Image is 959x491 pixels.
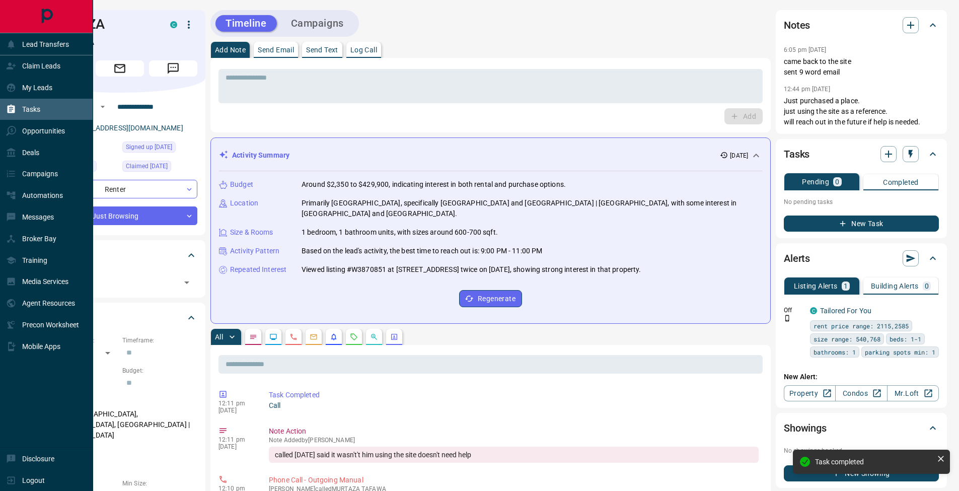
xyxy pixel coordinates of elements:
[784,446,939,455] p: No showings booked
[42,397,197,406] p: Areas Searched:
[784,416,939,440] div: Showings
[122,366,197,375] p: Budget:
[844,283,848,290] p: 1
[350,333,358,341] svg: Requests
[42,306,197,330] div: Criteria
[302,264,641,275] p: Viewed listing #W3870851 at [STREET_ADDRESS] twice on [DATE], showing strong interest in that pro...
[69,124,183,132] a: [EMAIL_ADDRESS][DOMAIN_NAME]
[42,16,155,48] h1: MURTAZA TAFAWA
[814,347,856,357] span: bathrooms: 1
[302,246,542,256] p: Based on the lead's activity, the best time to reach out is: 9:00 PM - 11:00 PM
[122,142,197,156] div: Sun Nov 06 2022
[784,246,939,270] div: Alerts
[784,17,810,33] h2: Notes
[126,142,172,152] span: Signed up [DATE]
[170,21,177,28] div: condos.ca
[802,178,829,185] p: Pending
[42,180,197,198] div: Renter
[230,179,253,190] p: Budget
[269,333,277,341] svg: Lead Browsing Activity
[883,179,919,186] p: Completed
[890,334,921,344] span: beds: 1-1
[871,283,919,290] p: Building Alerts
[281,15,354,32] button: Campaigns
[269,390,759,400] p: Task Completed
[925,283,929,290] p: 0
[215,333,223,340] p: All
[122,336,197,345] p: Timeframe:
[269,400,759,411] p: Call
[835,385,887,401] a: Condos
[302,227,498,238] p: 1 bedroom, 1 bathroom units, with sizes around 600-700 sqft.
[310,333,318,341] svg: Emails
[794,283,838,290] p: Listing Alerts
[370,333,378,341] svg: Opportunities
[784,146,809,162] h2: Tasks
[784,46,827,53] p: 6:05 pm [DATE]
[350,46,377,53] p: Log Call
[784,385,836,401] a: Property
[784,250,810,266] h2: Alerts
[230,227,273,238] p: Size & Rooms
[887,385,939,401] a: Mr.Loft
[269,437,759,444] p: Note Added by [PERSON_NAME]
[122,161,197,175] div: Sun Nov 06 2022
[784,465,939,481] button: New Showing
[784,216,939,232] button: New Task
[390,333,398,341] svg: Agent Actions
[820,307,871,315] a: Tailored For You
[784,194,939,209] p: No pending tasks
[97,101,109,113] button: Open
[730,151,748,160] p: [DATE]
[42,206,197,225] div: Just Browsing
[459,290,522,307] button: Regenerate
[232,150,289,161] p: Activity Summary
[835,178,839,185] p: 0
[306,46,338,53] p: Send Text
[230,198,258,208] p: Location
[180,275,194,290] button: Open
[784,13,939,37] div: Notes
[258,46,294,53] p: Send Email
[784,372,939,382] p: New Alert:
[215,46,246,53] p: Add Note
[122,479,197,488] p: Min Size:
[218,436,254,443] p: 12:11 pm
[302,179,566,190] p: Around $2,350 to $429,900, indicating interest in both rental and purchase options.
[42,449,197,458] p: Motivation:
[218,407,254,414] p: [DATE]
[230,246,279,256] p: Activity Pattern
[784,56,939,78] p: came back to the site sent 9 word email
[218,443,254,450] p: [DATE]
[302,198,762,219] p: Primarily [GEOGRAPHIC_DATA], specifically [GEOGRAPHIC_DATA] and [GEOGRAPHIC_DATA] | [GEOGRAPHIC_D...
[815,458,933,466] div: Task completed
[814,334,880,344] span: size range: 540,768
[784,306,804,315] p: Off
[149,60,197,77] span: Message
[784,96,939,127] p: Just purchased a place. just using the site as a reference. will reach out in the future if help ...
[330,333,338,341] svg: Listing Alerts
[784,420,827,436] h2: Showings
[865,347,935,357] span: parking spots min: 1
[269,426,759,437] p: Note Action
[42,243,197,267] div: Tags
[784,86,830,93] p: 12:44 pm [DATE]
[269,475,759,485] p: Phone Call - Outgoing Manual
[230,264,286,275] p: Repeated Interest
[96,60,144,77] span: Email
[42,406,197,444] p: Barrie, [GEOGRAPHIC_DATA], [GEOGRAPHIC_DATA], [GEOGRAPHIC_DATA] | [GEOGRAPHIC_DATA]
[249,333,257,341] svg: Notes
[126,161,168,171] span: Claimed [DATE]
[810,307,817,314] div: condos.ca
[289,333,298,341] svg: Calls
[784,315,791,322] svg: Push Notification Only
[269,447,759,463] div: called [DATE] said it wasn't't him using the site doesn't need help
[784,142,939,166] div: Tasks
[219,146,762,165] div: Activity Summary[DATE]
[218,400,254,407] p: 12:11 pm
[215,15,277,32] button: Timeline
[814,321,909,331] span: rent price range: 2115,2585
